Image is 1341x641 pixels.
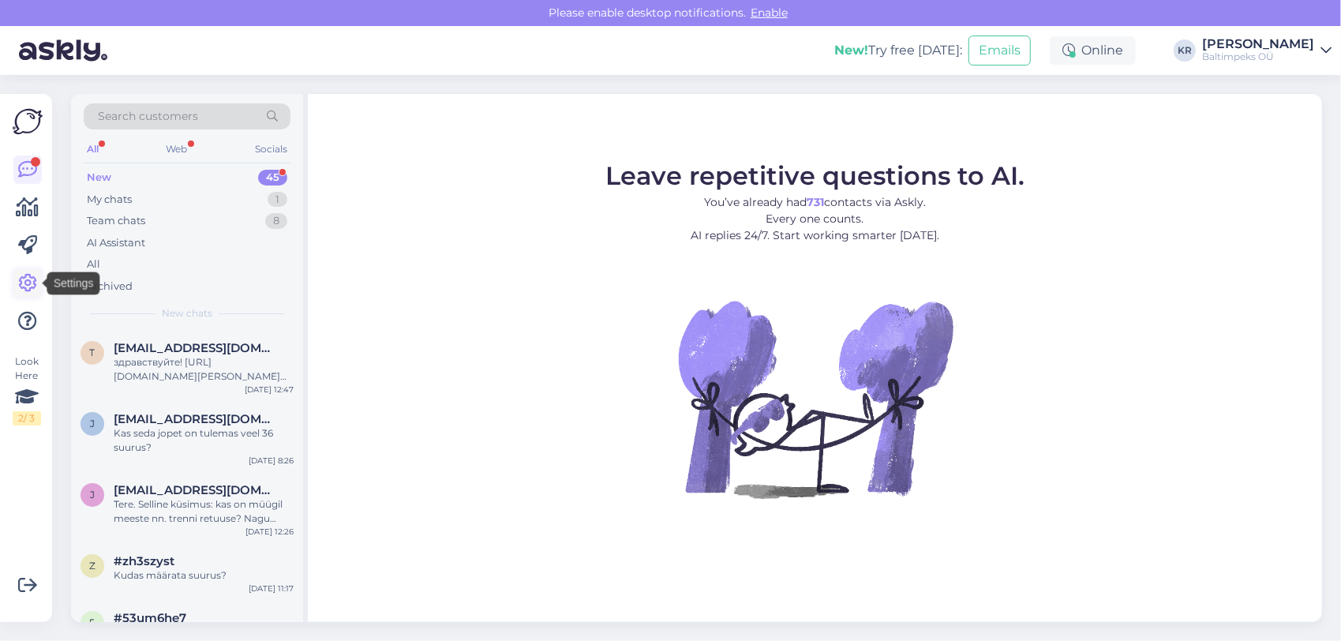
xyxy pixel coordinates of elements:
div: Try free [DATE]: [834,41,962,60]
div: Kas seda jopet on tulemas veel 36 suurus? [114,426,294,455]
div: All [87,257,100,272]
span: #53um6he7 [114,611,186,625]
div: Archived [87,279,133,294]
div: 8 [265,213,287,229]
div: Web [163,139,191,159]
div: My chats [87,192,132,208]
div: Team chats [87,213,145,229]
div: Baltimpeks OÜ [1202,51,1314,63]
div: Settings [47,272,100,295]
span: New chats [162,306,212,320]
div: AI Assistant [87,235,145,251]
span: #zh3szyst [114,554,174,568]
div: здравствуйте! [URL][DOMAIN_NAME][PERSON_NAME] Telli kohe [PERSON_NAME] [PERSON_NAME] juba [DATE] ... [114,355,294,384]
img: Askly Logo [13,107,43,137]
span: t [90,347,96,358]
div: New [87,170,111,186]
span: timur.kozlov@gmail.com [114,341,278,355]
div: 45 [258,170,287,186]
span: j [90,489,95,500]
div: Socials [252,139,290,159]
div: All [84,139,102,159]
span: j [90,418,95,429]
b: 731 [807,195,824,209]
img: No Chat active [673,257,957,541]
div: [PERSON_NAME] [1202,38,1314,51]
div: 1 [268,192,287,208]
div: [DATE] 12:47 [245,384,294,395]
span: juulika.laanaru@mail.ee [114,483,278,497]
div: [DATE] 8:26 [249,455,294,467]
span: 5 [90,617,96,628]
div: Online [1050,36,1136,65]
div: [DATE] 12:26 [245,526,294,538]
div: Kudas määrata suurus? [114,568,294,583]
span: z [89,560,96,572]
p: You’ve already had contacts via Askly. Every one counts. AI replies 24/7. Start working smarter [... [605,194,1024,244]
div: Tere. Selline küsimus: kas on müügil meeste nn. trenni retuuse? Nagu liibukad, et ilusti ümber ja... [114,497,294,526]
span: Enable [746,6,792,20]
div: Look Here [13,354,41,425]
div: 2 / 3 [13,411,41,425]
div: KR [1174,39,1196,62]
span: Search customers [98,108,198,125]
div: [DATE] 11:17 [249,583,294,594]
a: [PERSON_NAME]Baltimpeks OÜ [1202,38,1332,63]
span: Leave repetitive questions to AI. [605,160,1024,191]
b: New! [834,43,868,58]
span: janamottus@gmail.com [114,412,278,426]
button: Emails [968,36,1031,66]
